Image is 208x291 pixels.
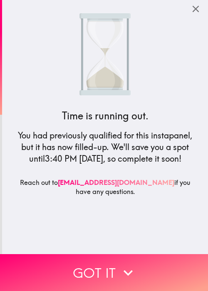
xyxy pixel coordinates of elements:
[62,109,149,123] h4: Time is running out.
[12,178,198,203] h6: Reach out to if you have any questions.
[12,130,198,165] h5: You had previously qualified for this instapanel, but it has now filled-up. We'll save you a spot...
[79,13,131,96] img: Sand running through an hour glass.
[45,153,103,164] span: 3:40 PM [DATE]
[58,178,174,187] a: [EMAIL_ADDRESS][DOMAIN_NAME]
